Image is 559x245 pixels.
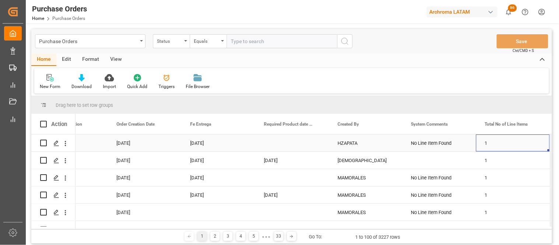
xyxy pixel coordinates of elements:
[485,122,528,127] span: Total No of Line Items
[198,232,207,241] div: 1
[190,122,211,127] span: Fe Entrega
[517,4,534,20] button: Help Center
[108,221,181,238] div: [DATE]
[427,7,497,17] div: Archroma LATAM
[31,204,76,221] div: Press SPACE to select this row.
[190,34,227,48] button: open menu
[223,232,233,241] div: 3
[35,34,146,48] button: open menu
[31,53,56,66] div: Home
[181,134,255,151] div: [DATE]
[402,186,476,203] div: No Line Item Found
[51,121,67,127] div: Action
[356,234,401,241] div: 1 to 100 of 3227 rows
[329,204,402,221] div: MAMORALES
[255,221,329,238] div: [DATE]
[181,221,255,238] div: [DATE]
[264,122,313,127] span: Required Product date (AB)
[32,16,44,21] a: Home
[513,48,534,53] span: Ctrl/CMD + S
[127,83,147,90] div: Quick Add
[31,134,76,152] div: Press SPACE to select this row.
[181,152,255,169] div: [DATE]
[157,36,182,45] div: Status
[181,186,255,203] div: [DATE]
[108,204,181,221] div: [DATE]
[31,152,76,169] div: Press SPACE to select this row.
[116,122,155,127] span: Order Creation Date
[31,221,76,238] div: Press SPACE to select this row.
[227,34,337,48] input: Type to search
[274,232,283,241] div: 33
[186,83,210,90] div: File Browser
[153,34,190,48] button: open menu
[476,204,550,221] div: 1
[476,134,550,151] div: 1
[411,122,448,127] span: System Comments
[497,34,548,48] button: Save
[56,102,113,108] span: Drag here to set row groups
[329,169,402,186] div: MAMORALES
[329,152,402,169] div: [DEMOGRAPHIC_DATA]
[105,53,127,66] div: View
[31,186,76,204] div: Press SPACE to select this row.
[39,36,137,45] div: Purchase Orders
[337,34,353,48] button: search button
[108,186,181,203] div: [DATE]
[77,53,105,66] div: Format
[402,204,476,221] div: No Line Item Found
[329,186,402,203] div: MAMORALES
[40,83,60,90] div: New Form
[32,3,87,14] div: Purchase Orders
[500,4,517,20] button: show 86 new notifications
[181,169,255,186] div: [DATE]
[402,134,476,151] div: No Line Item Found
[476,186,550,203] div: 1
[329,221,402,238] div: Eve
[71,83,92,90] div: Download
[255,186,329,203] div: [DATE]
[56,53,77,66] div: Edit
[508,4,517,12] span: 86
[402,169,476,186] div: No Line Item Found
[158,83,175,90] div: Triggers
[476,221,550,238] div: 1
[31,169,76,186] div: Press SPACE to select this row.
[427,5,500,19] button: Archroma LATAM
[108,169,181,186] div: [DATE]
[476,152,550,169] div: 1
[210,232,220,241] div: 2
[108,152,181,169] div: [DATE]
[249,232,258,241] div: 5
[262,234,270,239] div: ● ● ●
[108,134,181,151] div: [DATE]
[402,221,476,238] div: No Line Item Found
[338,122,359,127] span: Created By
[476,169,550,186] div: 1
[329,134,402,151] div: HZAPATA
[255,152,329,169] div: [DATE]
[194,36,219,45] div: Equals
[236,232,245,241] div: 4
[103,83,116,90] div: Import
[309,233,322,241] div: Go To:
